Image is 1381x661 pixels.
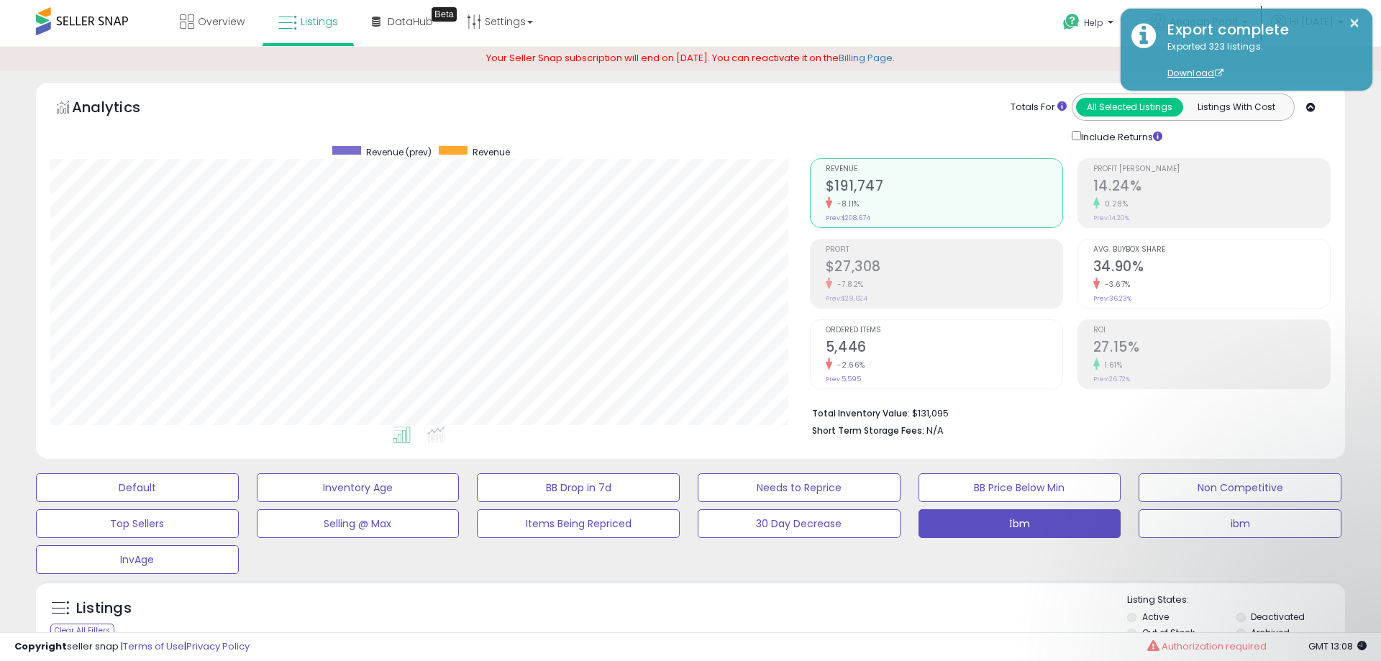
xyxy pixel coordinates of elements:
[919,473,1121,502] button: BB Price Below Min
[477,509,680,538] button: Items Being Repriced
[301,14,338,29] span: Listings
[1100,360,1123,370] small: 1.61%
[473,146,510,158] span: Revenue
[198,14,245,29] span: Overview
[72,97,168,121] h5: Analytics
[826,246,1062,254] span: Profit
[1100,199,1129,209] small: 0.28%
[1084,17,1103,29] span: Help
[826,178,1062,197] h2: $191,747
[1093,214,1129,222] small: Prev: 14.20%
[1062,13,1080,31] i: Get Help
[832,199,860,209] small: -8.11%
[432,7,457,22] div: Tooltip anchor
[812,424,924,437] b: Short Term Storage Fees:
[698,509,901,538] button: 30 Day Decrease
[812,404,1320,421] li: $131,095
[123,639,184,653] a: Terms of Use
[1349,14,1360,32] button: ×
[826,258,1062,278] h2: $27,308
[698,473,901,502] button: Needs to Reprice
[1100,279,1131,290] small: -3.67%
[826,165,1062,173] span: Revenue
[1061,128,1180,145] div: Include Returns
[1139,509,1341,538] button: ibm
[1093,258,1330,278] h2: 34.90%
[832,360,865,370] small: -2.66%
[1182,98,1290,117] button: Listings With Cost
[1093,165,1330,173] span: Profit [PERSON_NAME]
[257,509,460,538] button: Selling @ Max
[826,327,1062,334] span: Ordered Items
[812,407,910,419] b: Total Inventory Value:
[1093,294,1131,303] small: Prev: 36.23%
[388,14,433,29] span: DataHub
[1076,98,1183,117] button: All Selected Listings
[1011,101,1067,114] div: Totals For
[826,375,861,383] small: Prev: 5,595
[14,639,67,653] strong: Copyright
[1139,473,1341,502] button: Non Competitive
[826,214,870,222] small: Prev: $208,674
[186,639,250,653] a: Privacy Policy
[826,294,867,303] small: Prev: $29,624
[76,598,132,619] h5: Listings
[257,473,460,502] button: Inventory Age
[366,146,432,158] span: Revenue (prev)
[1157,40,1362,81] div: Exported 323 listings.
[1167,67,1223,79] a: Download
[477,473,680,502] button: BB Drop in 7d
[826,339,1062,358] h2: 5,446
[1052,2,1128,47] a: Help
[919,509,1121,538] button: İbm
[1093,339,1330,358] h2: 27.15%
[36,473,239,502] button: Default
[486,51,895,65] span: Your Seller Snap subscription will end on [DATE]. You can reactivate it on the .
[832,279,864,290] small: -7.82%
[1093,246,1330,254] span: Avg. Buybox Share
[926,424,944,437] span: N/A
[1093,327,1330,334] span: ROI
[839,51,893,65] a: Billing Page
[1157,19,1362,40] div: Export complete
[36,509,239,538] button: Top Sellers
[36,545,239,574] button: InvAge
[1093,375,1130,383] small: Prev: 26.72%
[14,640,250,654] div: seller snap | |
[1093,178,1330,197] h2: 14.24%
